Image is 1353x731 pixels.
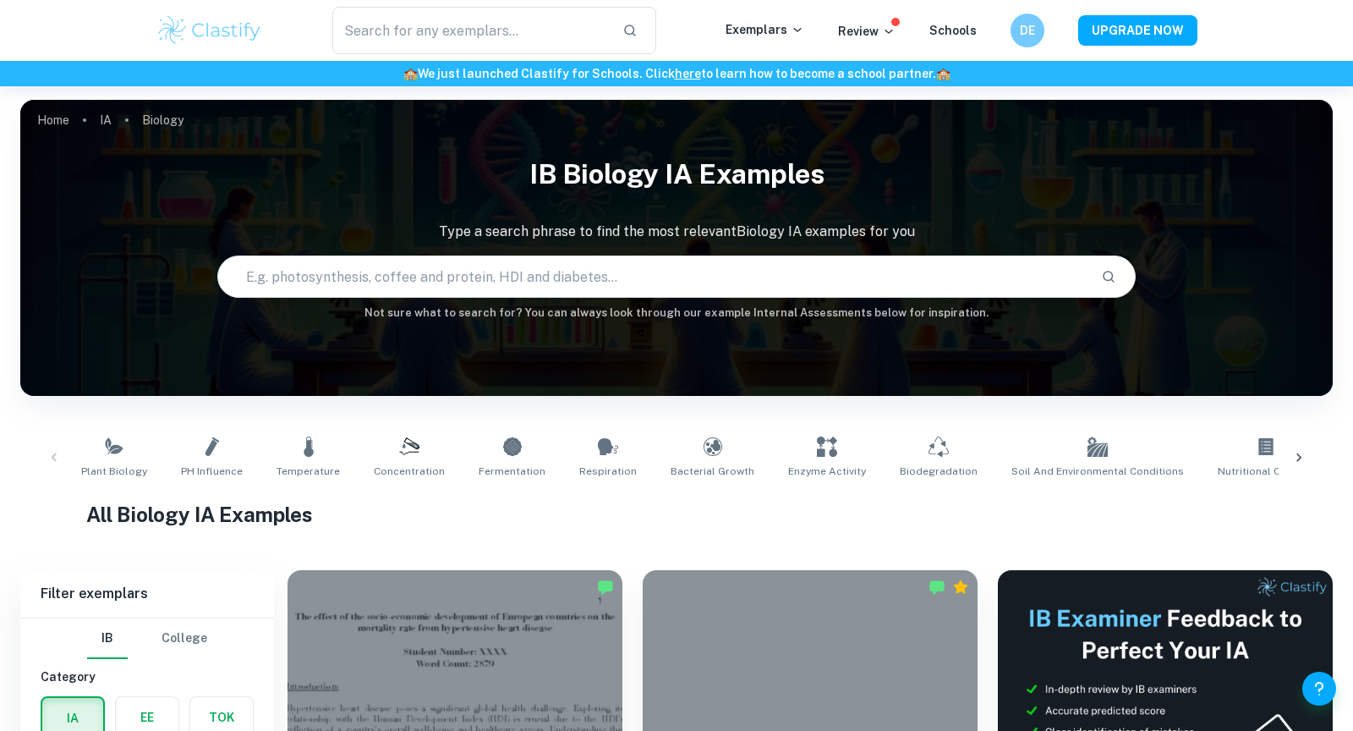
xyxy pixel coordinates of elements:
a: here [675,67,701,80]
button: College [162,618,207,659]
span: pH Influence [181,464,243,479]
button: Help and Feedback [1302,672,1336,706]
input: E.g. photosynthesis, coffee and protein, HDI and diabetes... [218,253,1087,300]
p: Review [838,22,896,41]
button: Search [1094,262,1123,291]
h6: DE [1018,21,1038,40]
h6: We just launched Clastify for Schools. Click to learn how to become a school partner. [3,64,1350,83]
p: Exemplars [726,20,804,39]
h6: Category [41,668,254,686]
img: Clastify logo [156,14,263,47]
p: Biology [142,111,184,129]
span: Soil and Environmental Conditions [1011,464,1184,479]
span: Nutritional Content [1218,464,1313,479]
span: Fermentation [479,464,545,479]
span: 🏫 [936,67,950,80]
span: Biodegradation [900,464,978,479]
button: DE [1011,14,1044,47]
p: Type a search phrase to find the most relevant Biology IA examples for you [20,222,1333,242]
input: Search for any exemplars... [332,7,609,54]
img: Marked [928,579,945,596]
img: Marked [597,579,614,596]
a: Home [37,108,69,132]
span: Temperature [277,464,340,479]
div: Premium [952,579,969,596]
div: Filter type choice [87,618,207,659]
a: Schools [929,24,977,37]
a: IA [100,108,112,132]
span: Concentration [374,464,445,479]
button: IB [87,618,128,659]
span: Enzyme Activity [788,464,866,479]
span: Plant Biology [81,464,147,479]
span: Respiration [579,464,637,479]
h6: Filter exemplars [20,570,274,618]
span: 🏫 [403,67,418,80]
button: UPGRADE NOW [1078,15,1197,46]
span: Bacterial Growth [671,464,754,479]
h1: All Biology IA Examples [86,499,1268,530]
h1: IB Biology IA examples [20,147,1333,201]
h6: Not sure what to search for? You can always look through our example Internal Assessments below f... [20,305,1333,322]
